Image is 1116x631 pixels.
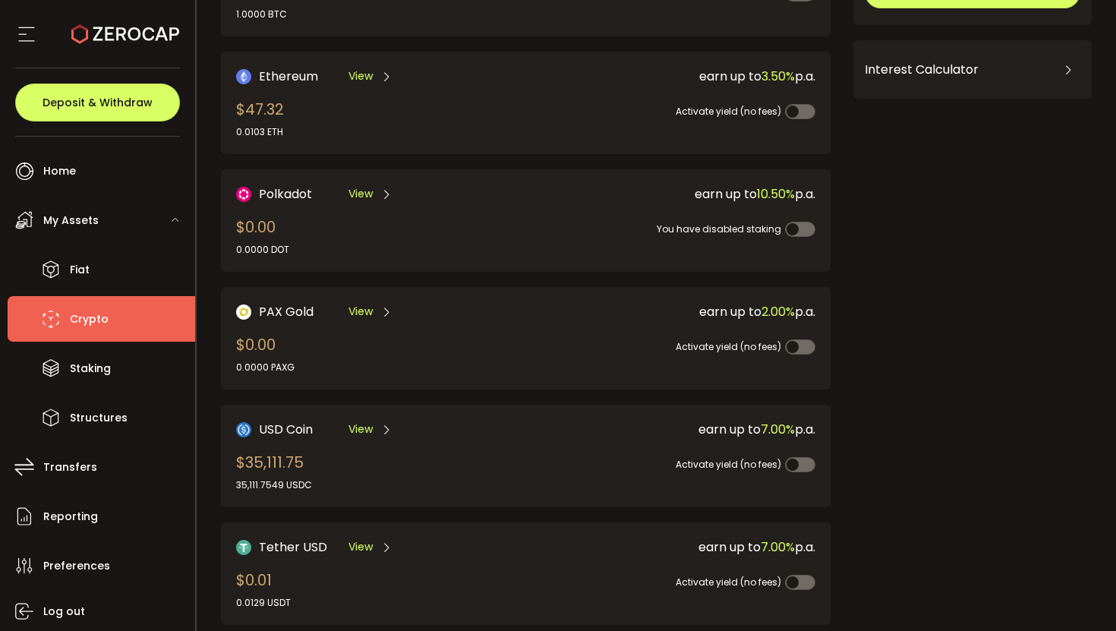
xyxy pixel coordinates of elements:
[236,304,251,320] img: PAX Gold
[43,210,99,232] span: My Assets
[70,358,111,380] span: Staking
[43,601,85,623] span: Log out
[259,185,312,203] span: Polkadot
[676,105,781,118] span: Activate yield (no fees)
[70,407,128,429] span: Structures
[527,185,815,203] div: earn up to p.a.
[259,302,314,321] span: PAX Gold
[236,333,295,374] div: $0.00
[236,69,251,84] img: Ethereum
[761,303,795,320] span: 2.00%
[236,451,312,492] div: $35,111.75
[676,576,781,588] span: Activate yield (no fees)
[657,222,781,235] span: You have disabled staking
[15,84,180,121] button: Deposit & Withdraw
[348,539,373,555] span: View
[348,186,373,202] span: View
[236,125,284,139] div: 0.0103 ETH
[527,67,815,86] div: earn up to p.a.
[236,540,251,555] img: Tether USD
[236,478,312,492] div: 35,111.7549 USDC
[70,259,90,281] span: Fiat
[236,361,295,374] div: 0.0000 PAXG
[348,68,373,84] span: View
[676,340,781,353] span: Activate yield (no fees)
[43,555,110,577] span: Preferences
[259,538,327,557] span: Tether USD
[527,538,815,557] div: earn up to p.a.
[236,596,291,610] div: 0.0129 USDT
[527,420,815,439] div: earn up to p.a.
[676,458,781,471] span: Activate yield (no fees)
[259,67,318,86] span: Ethereum
[259,420,313,439] span: USD Coin
[776,24,1116,631] iframe: Chat Widget
[348,421,373,437] span: View
[70,308,109,330] span: Crypto
[236,243,289,257] div: 0.0000 DOT
[236,8,317,21] div: 1.0000 BTC
[43,506,98,528] span: Reporting
[761,421,795,438] span: 7.00%
[236,569,291,610] div: $0.01
[527,302,815,321] div: earn up to p.a.
[761,538,795,556] span: 7.00%
[236,98,284,139] div: $47.32
[43,160,76,182] span: Home
[43,97,153,108] span: Deposit & Withdraw
[43,456,97,478] span: Transfers
[348,304,373,320] span: View
[236,216,289,257] div: $0.00
[236,422,251,437] img: USD Coin
[236,187,251,202] img: DOT
[761,68,795,85] span: 3.50%
[757,185,795,203] span: 10.50%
